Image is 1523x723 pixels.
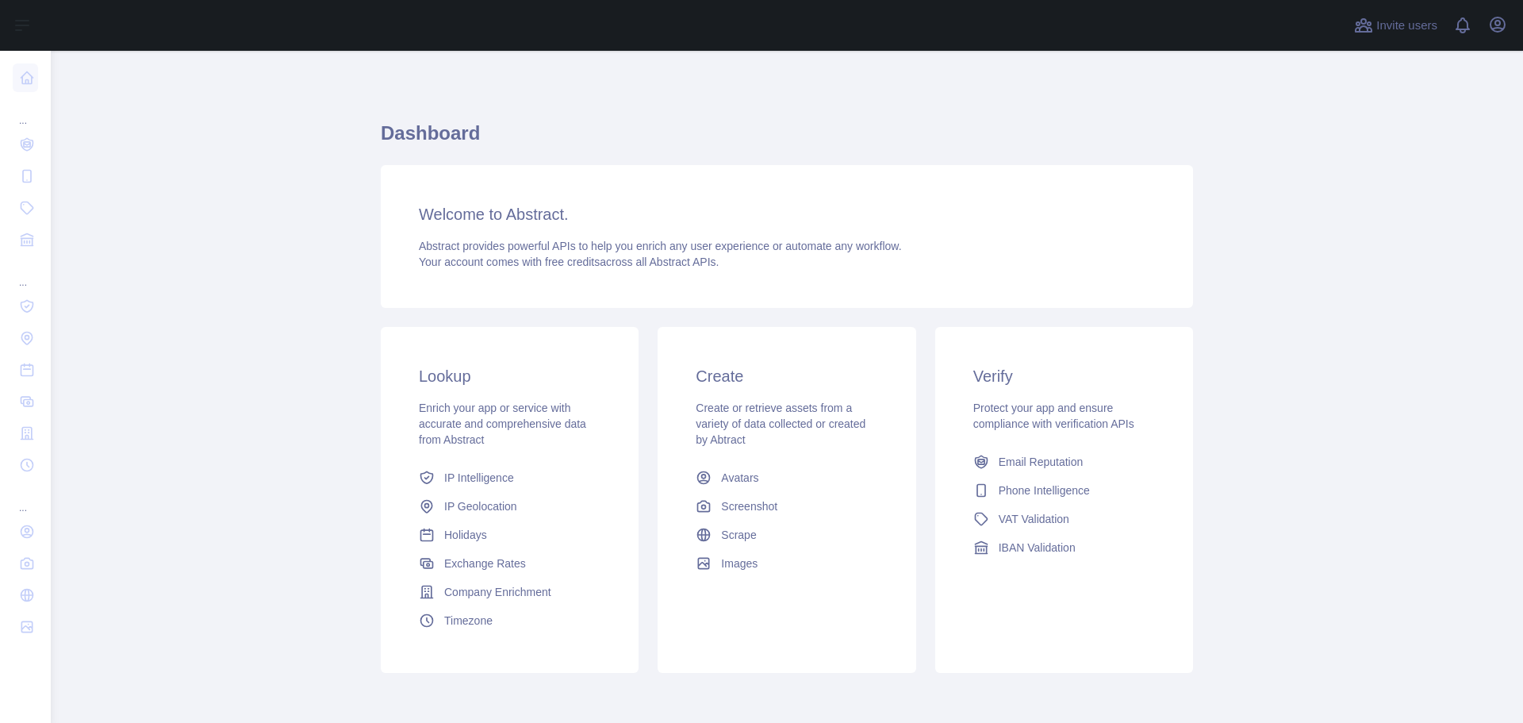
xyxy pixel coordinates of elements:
[412,492,607,521] a: IP Geolocation
[999,483,1090,498] span: Phone Intelligence
[412,578,607,606] a: Company Enrichment
[412,606,607,635] a: Timezone
[999,511,1069,527] span: VAT Validation
[444,613,493,629] span: Timezone
[689,521,884,549] a: Scrape
[967,448,1161,476] a: Email Reputation
[412,463,607,492] a: IP Intelligence
[419,240,902,252] span: Abstract provides powerful APIs to help you enrich any user experience or automate any workflow.
[419,365,600,387] h3: Lookup
[444,584,551,600] span: Company Enrichment
[419,256,719,268] span: Your account comes with across all Abstract APIs.
[444,556,526,571] span: Exchange Rates
[999,540,1076,556] span: IBAN Validation
[689,549,884,578] a: Images
[444,498,517,514] span: IP Geolocation
[13,257,38,289] div: ...
[696,365,877,387] h3: Create
[412,521,607,549] a: Holidays
[967,476,1161,505] a: Phone Intelligence
[967,533,1161,562] a: IBAN Validation
[721,498,777,514] span: Screenshot
[973,402,1134,430] span: Protect your app and ensure compliance with verification APIs
[419,203,1155,225] h3: Welcome to Abstract.
[696,402,865,446] span: Create or retrieve assets from a variety of data collected or created by Abtract
[721,470,758,486] span: Avatars
[721,556,758,571] span: Images
[999,454,1084,470] span: Email Reputation
[545,256,600,268] span: free credits
[973,365,1155,387] h3: Verify
[419,402,586,446] span: Enrich your app or service with accurate and comprehensive data from Abstract
[381,121,1193,159] h1: Dashboard
[444,527,487,543] span: Holidays
[721,527,756,543] span: Scrape
[13,95,38,127] div: ...
[689,463,884,492] a: Avatars
[444,470,514,486] span: IP Intelligence
[1351,13,1441,38] button: Invite users
[967,505,1161,533] a: VAT Validation
[412,549,607,578] a: Exchange Rates
[1376,17,1437,35] span: Invite users
[13,483,38,514] div: ...
[689,492,884,521] a: Screenshot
